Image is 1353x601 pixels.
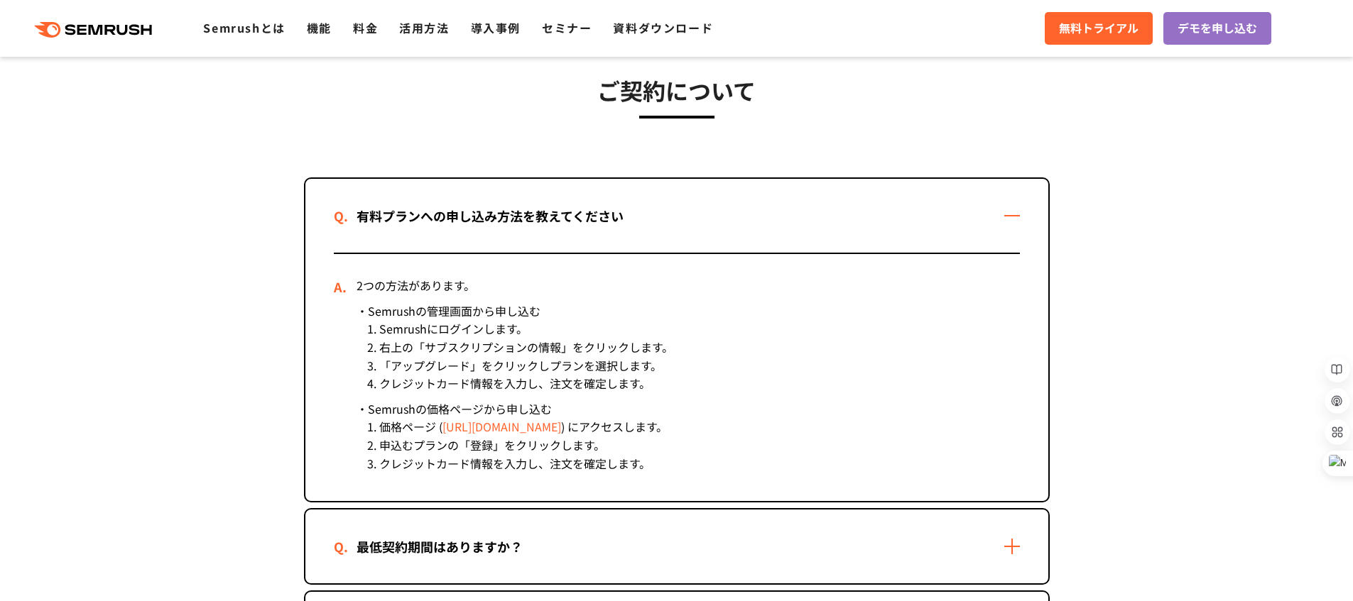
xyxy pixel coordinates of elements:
[442,418,561,435] a: [URL][DOMAIN_NAME]
[542,19,592,36] a: セミナー
[1059,19,1139,38] span: 無料トライアル
[357,418,1020,436] div: 1. 価格ページ ( ) にアクセスします。
[471,19,521,36] a: 導入事例
[357,338,1020,357] div: 2. 右上の「サブスクリプションの情報」をクリックします。
[1163,12,1271,45] a: デモを申し込む
[357,302,1020,321] div: ・Semrushの管理画面から申し込む
[357,357,1020,375] div: 3. 「アップグレード」をクリックしプランを選択します。
[357,400,1020,419] div: ・Semrushの価格ページから申し込む
[203,19,285,36] a: Semrushとは
[613,19,713,36] a: 資料ダウンロード
[357,455,1020,473] div: 3. クレジットカード情報を入力し、注文を確定します。
[334,206,646,226] div: 有料プランへの申し込み方法を教えてください
[357,436,1020,455] div: 2. 申込むプランの「登録」をクリックします。
[334,536,545,557] div: 最低契約期間はありますか？
[357,320,1020,338] div: 1. Semrushにログインします。
[304,72,1050,108] h3: ご契約について
[357,375,1020,393] div: 4. クレジットカード情報を入力し、注文を確定します。
[357,277,1020,295] div: 2つの方法があります。
[307,19,332,36] a: 機能
[1045,12,1153,45] a: 無料トライアル
[1178,19,1257,38] span: デモを申し込む
[353,19,378,36] a: 料金
[399,19,449,36] a: 活用方法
